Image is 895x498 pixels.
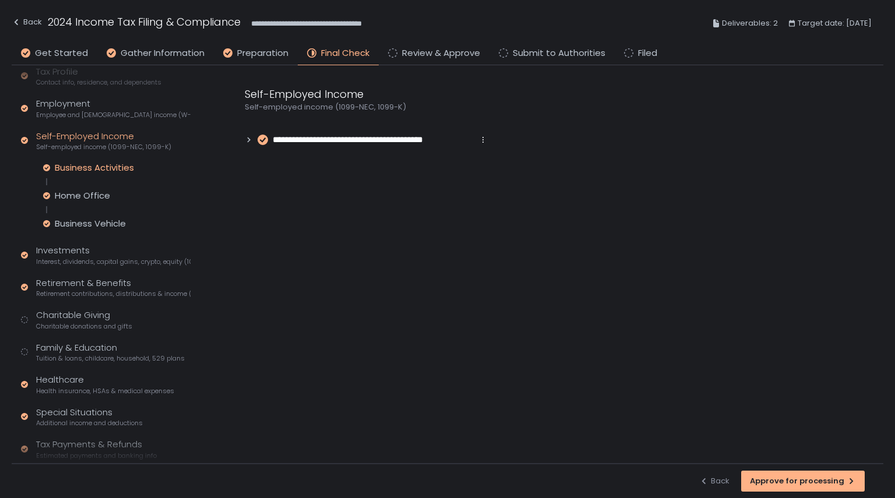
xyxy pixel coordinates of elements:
[55,162,134,174] div: Business Activities
[36,65,161,87] div: Tax Profile
[36,438,157,460] div: Tax Payments & Refunds
[36,244,191,266] div: Investments
[722,16,778,30] span: Deliverables: 2
[36,387,174,395] span: Health insurance, HSAs & medical expenses
[55,190,110,202] div: Home Office
[12,15,42,29] div: Back
[321,47,369,60] span: Final Check
[638,47,657,60] span: Filed
[798,16,872,30] span: Target date: [DATE]
[699,471,730,492] button: Back
[36,341,185,363] div: Family & Education
[36,373,174,395] div: Healthcare
[513,47,605,60] span: Submit to Authorities
[36,257,191,266] span: Interest, dividends, capital gains, crypto, equity (1099s, K-1s)
[36,78,161,87] span: Contact info, residence, and dependents
[402,47,480,60] span: Review & Approve
[36,97,191,119] div: Employment
[245,102,804,112] div: Self-employed income (1099-NEC, 1099-K)
[36,406,143,428] div: Special Situations
[48,14,241,30] h1: 2024 Income Tax Filing & Compliance
[699,476,730,486] div: Back
[36,277,191,299] div: Retirement & Benefits
[35,47,88,60] span: Get Started
[36,289,191,298] span: Retirement contributions, distributions & income (1099-R, 5498)
[750,476,856,486] div: Approve for processing
[36,322,132,331] span: Charitable donations and gifts
[12,14,42,33] button: Back
[741,471,865,492] button: Approve for processing
[36,354,185,363] span: Tuition & loans, childcare, household, 529 plans
[36,143,171,151] span: Self-employed income (1099-NEC, 1099-K)
[36,111,191,119] span: Employee and [DEMOGRAPHIC_DATA] income (W-2s)
[237,47,288,60] span: Preparation
[36,419,143,428] span: Additional income and deductions
[121,47,205,60] span: Gather Information
[245,86,804,102] div: Self-Employed Income
[36,451,157,460] span: Estimated payments and banking info
[36,130,171,152] div: Self-Employed Income
[36,309,132,331] div: Charitable Giving
[55,218,126,229] div: Business Vehicle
